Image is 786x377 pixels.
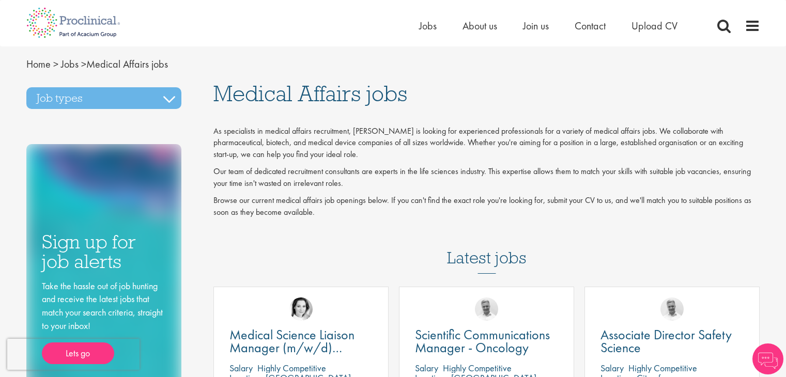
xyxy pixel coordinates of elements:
[575,19,606,33] a: Contact
[42,279,166,365] div: Take the hassle out of job hunting and receive the latest jobs that match your search criteria, s...
[229,326,355,369] span: Medical Science Liaison Manager (m/w/d) Nephrologie
[61,57,79,71] a: breadcrumb link to Jobs
[631,19,677,33] a: Upload CV
[600,326,732,356] span: Associate Director Safety Science
[7,339,140,370] iframe: reCAPTCHA
[600,362,624,374] span: Salary
[415,362,438,374] span: Salary
[213,125,760,161] p: As specialists in medical affairs recruitment, [PERSON_NAME] is looking for experienced professio...
[213,80,407,107] span: Medical Affairs jobs
[26,87,181,109] h3: Job types
[289,297,313,321] img: Greta Prestel
[415,328,558,354] a: Scientific Communications Manager - Oncology
[81,57,86,71] span: >
[42,232,166,272] h3: Sign up for job alerts
[475,297,498,321] img: Joshua Bye
[447,223,527,274] h3: Latest jobs
[523,19,549,33] a: Join us
[628,362,697,374] p: Highly Competitive
[26,57,168,71] span: Medical Affairs jobs
[600,328,744,354] a: Associate Director Safety Science
[443,362,512,374] p: Highly Competitive
[26,57,51,71] a: breadcrumb link to Home
[257,362,326,374] p: Highly Competitive
[229,362,253,374] span: Salary
[415,326,550,356] span: Scientific Communications Manager - Oncology
[660,297,684,321] img: Joshua Bye
[213,166,760,190] p: Our team of dedicated recruitment consultants are experts in the life sciences industry. This exp...
[463,19,497,33] a: About us
[752,343,783,374] img: Chatbot
[213,195,760,218] p: Browse our current medical affairs job openings below. If you can't find the exact role you're lo...
[229,328,373,354] a: Medical Science Liaison Manager (m/w/d) Nephrologie
[419,19,437,33] a: Jobs
[53,57,58,71] span: >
